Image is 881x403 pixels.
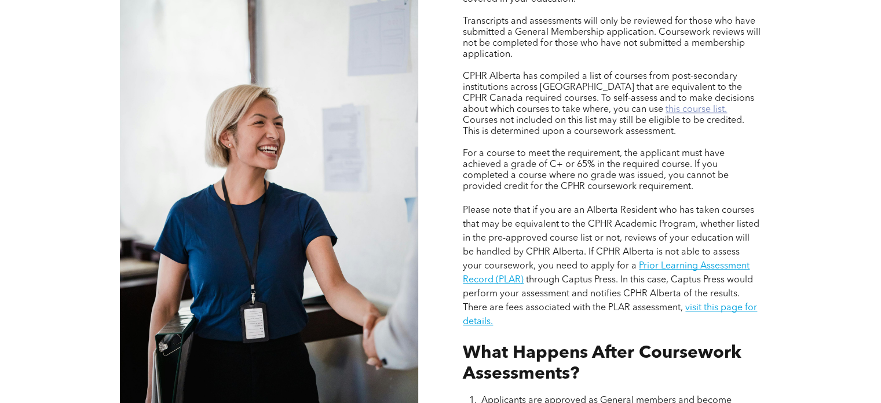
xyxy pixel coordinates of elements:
span: Please note that if you are an Alberta Resident who has taken courses that may be equivalent to t... [463,206,759,271]
span: For a course to meet the requirement, the applicant must have achieved a grade of C+ or 65% in th... [463,149,729,191]
a: this course list. [666,105,727,114]
a: visit this page for details. [463,303,757,326]
a: Prior Learning Assessment Record (PLAR) [463,262,750,285]
span: CPHR Alberta has compiled a list of courses from post-secondary institutions across [GEOGRAPHIC_D... [463,72,754,114]
span: Transcripts and assessments will only be reviewed for those who have submitted a General Membersh... [463,17,761,59]
span: Courses not included on this list may still be eligible to be credited. This is determined upon a... [463,116,744,136]
span: What Happens After Coursework Assessments? [463,344,741,383]
span: through Captus Press. In this case, Captus Press would perform your assessment and notifies CPHR ... [463,275,753,313]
